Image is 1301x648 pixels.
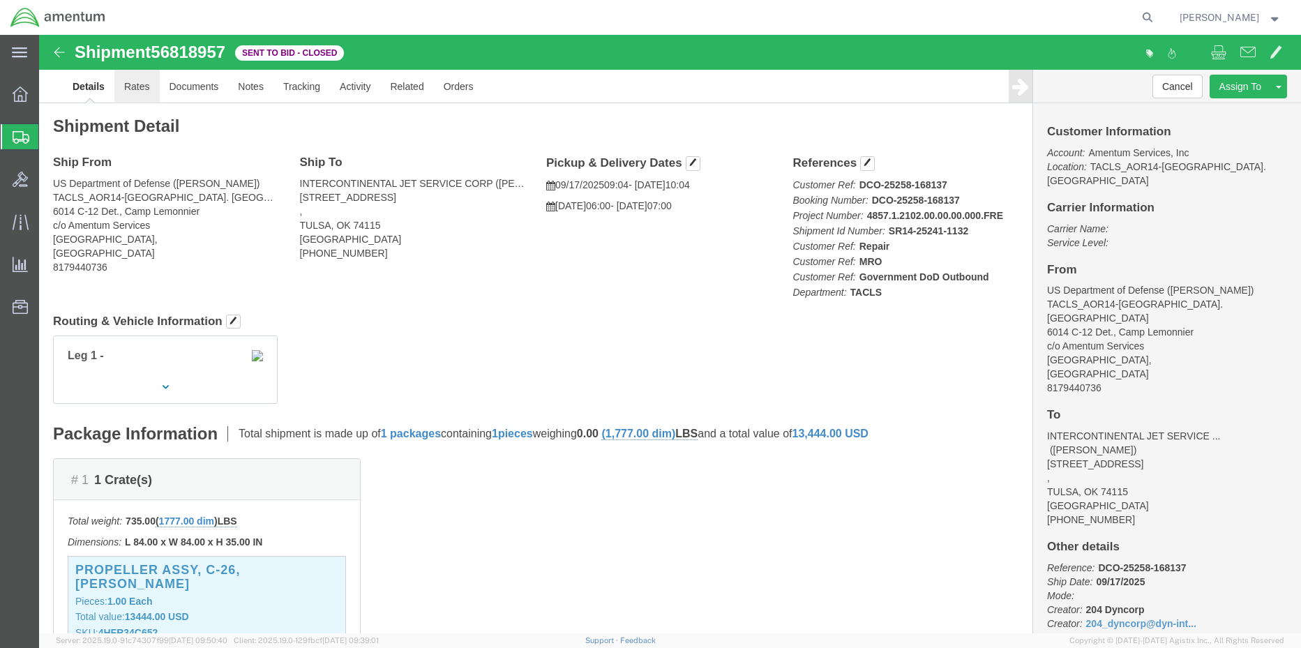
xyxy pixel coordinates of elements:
[169,636,227,645] span: [DATE] 09:50:40
[585,636,620,645] a: Support
[1179,9,1282,26] button: [PERSON_NAME]
[1180,10,1259,25] span: Rebecca Thorstenson
[56,636,227,645] span: Server: 2025.19.0-91c74307f99
[620,636,656,645] a: Feedback
[234,636,379,645] span: Client: 2025.19.0-129fbcf
[322,636,379,645] span: [DATE] 09:39:01
[39,35,1301,633] iframe: FS Legacy Container
[10,7,106,28] img: logo
[1069,635,1284,647] span: Copyright © [DATE]-[DATE] Agistix Inc., All Rights Reserved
